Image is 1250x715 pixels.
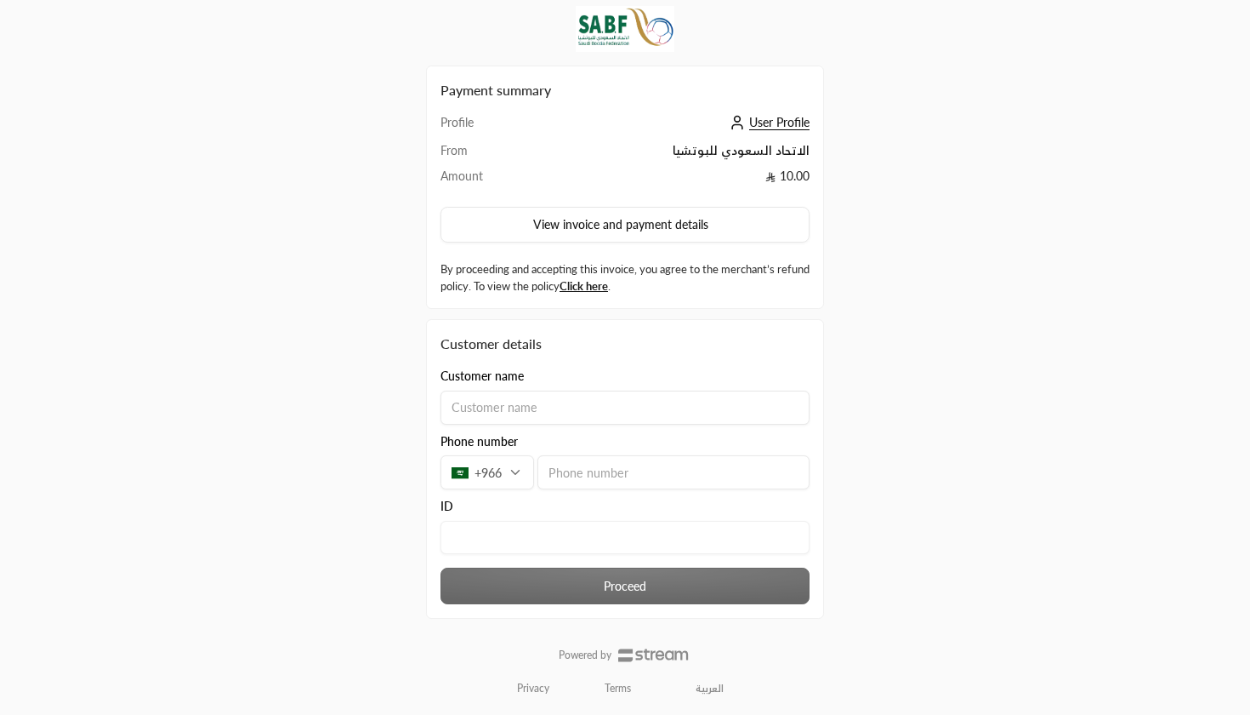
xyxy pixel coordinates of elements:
span: User Profile [749,115,810,130]
td: Profile [440,114,528,142]
div: Customer details [440,334,810,354]
a: Privacy [517,682,549,695]
span: ID [440,498,453,515]
a: العربية [686,675,733,702]
td: الاتحاد السعودي للبوتشيا [528,142,810,168]
span: Customer name [440,368,524,385]
a: User Profile [725,115,810,129]
button: View invoice and payment details [440,207,810,243]
a: Click here [560,279,608,293]
a: Terms [605,682,631,695]
td: From [440,142,528,168]
input: Phone number [537,455,810,489]
p: Powered by [559,649,611,662]
input: Customer name [440,391,810,425]
h2: Payment summary [440,80,810,100]
img: Company Logo [576,6,674,52]
div: +966 [440,455,534,489]
td: 10.00 [528,168,810,193]
td: Amount [440,168,528,193]
span: Phone number [440,433,518,450]
label: By proceeding and accepting this invoice, you agree to the merchant’s refund policy. To view the ... [440,261,810,295]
